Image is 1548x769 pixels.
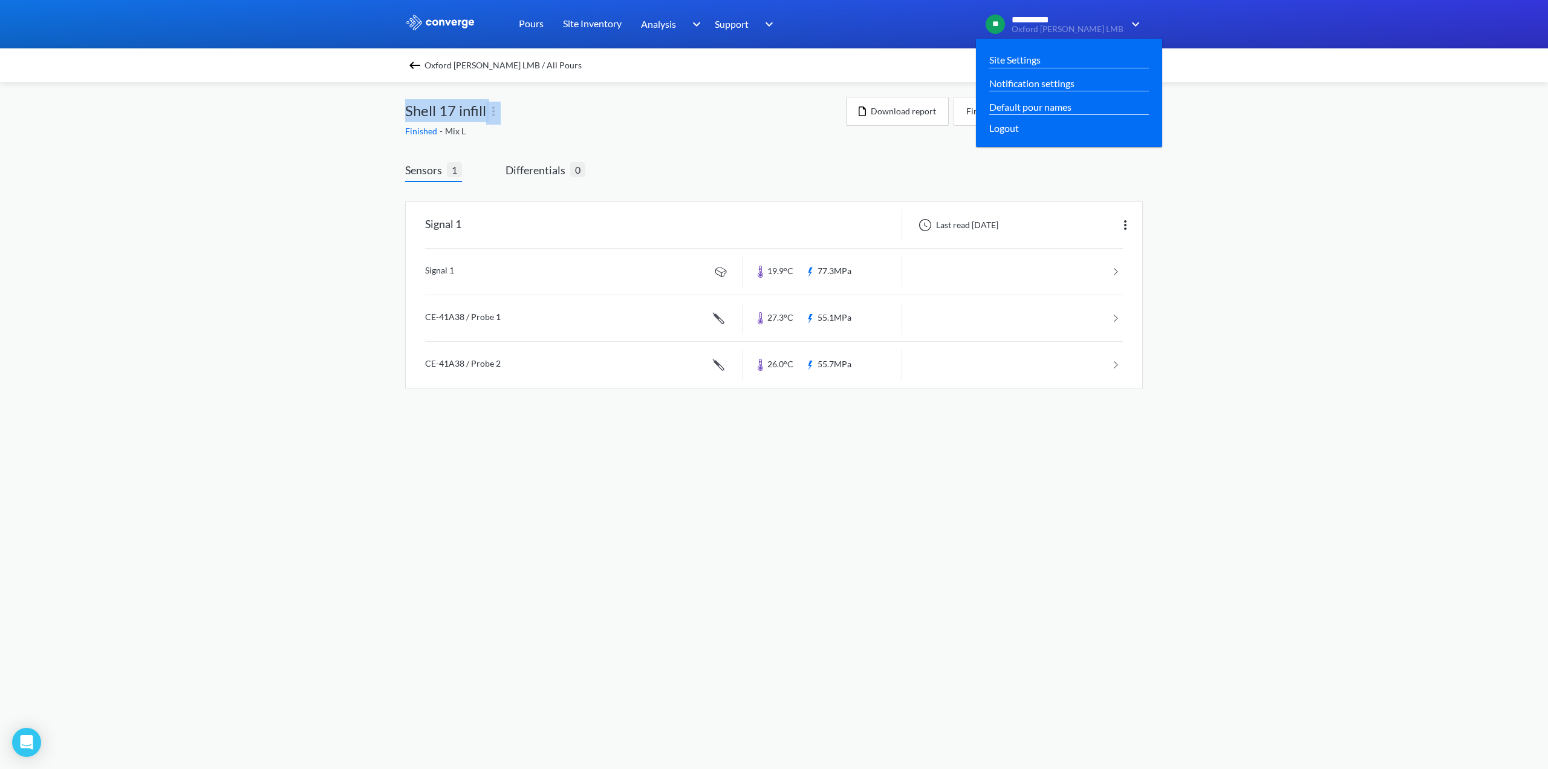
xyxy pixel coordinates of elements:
[846,97,949,126] button: Download report
[989,76,1075,91] a: Notification settings
[989,120,1019,136] span: Logout
[912,218,1002,232] div: Last read [DATE]
[989,52,1041,67] a: Site Settings
[405,99,486,122] span: Shell 17 infill
[954,97,1046,126] button: Finish monitoring
[425,209,461,241] div: Signal 1
[486,104,501,119] img: more.svg
[405,126,440,136] span: Finished
[12,728,41,757] div: Open Intercom Messenger
[859,106,866,116] img: icon-file.svg
[757,17,776,31] img: downArrow.svg
[1012,25,1124,34] span: Oxford [PERSON_NAME] LMB
[1124,17,1143,31] img: downArrow.svg
[424,57,582,74] span: Oxford [PERSON_NAME] LMB / All Pours
[408,58,422,73] img: backspace.svg
[685,17,704,31] img: downArrow.svg
[715,16,749,31] span: Support
[440,126,445,136] span: -
[641,16,676,31] span: Analysis
[570,162,585,177] span: 0
[447,162,462,177] span: 1
[1118,218,1133,232] img: more.svg
[405,125,846,138] div: Mix L
[405,162,447,178] span: Sensors
[989,99,1072,114] a: Default pour names
[405,15,475,30] img: logo_ewhite.svg
[506,162,570,178] span: Differentials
